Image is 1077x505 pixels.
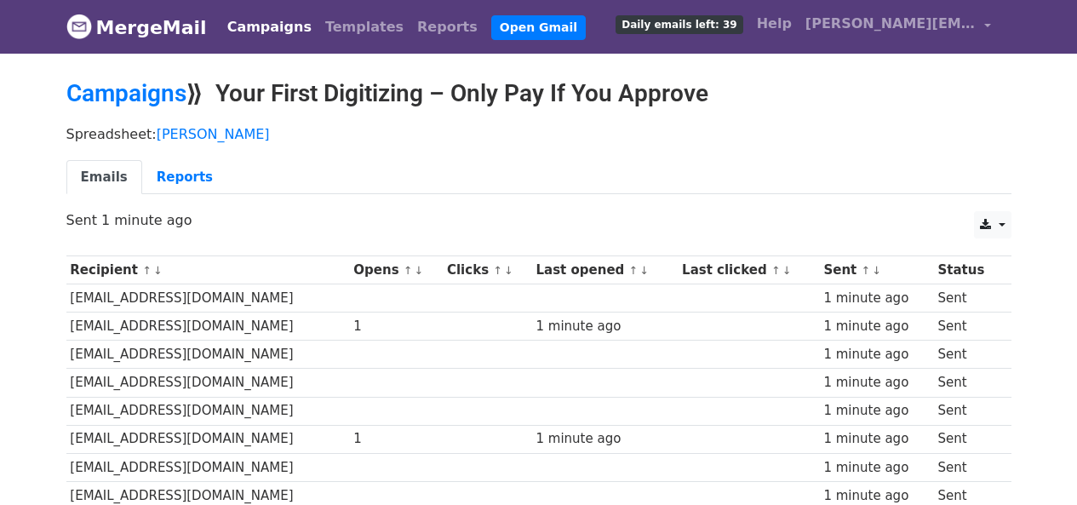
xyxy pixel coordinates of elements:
[350,256,444,284] th: Opens
[862,264,871,277] a: ↑
[532,256,679,284] th: Last opened
[353,317,438,336] div: 1
[66,313,350,341] td: [EMAIL_ADDRESS][DOMAIN_NAME]
[410,10,484,44] a: Reports
[823,317,929,336] div: 1 minute ago
[616,15,742,34] span: Daily emails left: 39
[629,264,639,277] a: ↑
[934,284,1001,313] td: Sent
[415,264,424,277] a: ↓
[493,264,502,277] a: ↑
[318,10,410,44] a: Templates
[823,373,929,393] div: 1 minute ago
[934,425,1001,453] td: Sent
[536,317,674,336] div: 1 minute ago
[805,14,976,34] span: [PERSON_NAME][EMAIL_ADDRESS][DOMAIN_NAME]
[66,14,92,39] img: MergeMail logo
[491,15,586,40] a: Open Gmail
[353,429,438,449] div: 1
[823,401,929,421] div: 1 minute ago
[934,453,1001,481] td: Sent
[504,264,513,277] a: ↓
[750,7,799,41] a: Help
[639,264,649,277] a: ↓
[823,429,929,449] div: 1 minute ago
[404,264,413,277] a: ↑
[536,429,674,449] div: 1 minute ago
[872,264,881,277] a: ↓
[66,397,350,425] td: [EMAIL_ADDRESS][DOMAIN_NAME]
[678,256,819,284] th: Last clicked
[66,341,350,369] td: [EMAIL_ADDRESS][DOMAIN_NAME]
[66,211,1011,229] p: Sent 1 minute ago
[142,160,227,195] a: Reports
[771,264,781,277] a: ↑
[66,79,186,107] a: Campaigns
[66,284,350,313] td: [EMAIL_ADDRESS][DOMAIN_NAME]
[66,160,142,195] a: Emails
[609,7,749,41] a: Daily emails left: 39
[823,345,929,364] div: 1 minute ago
[934,341,1001,369] td: Sent
[799,7,998,47] a: [PERSON_NAME][EMAIL_ADDRESS][DOMAIN_NAME]
[142,264,152,277] a: ↑
[782,264,792,277] a: ↓
[66,9,207,45] a: MergeMail
[66,256,350,284] th: Recipient
[66,369,350,397] td: [EMAIL_ADDRESS][DOMAIN_NAME]
[153,264,163,277] a: ↓
[934,313,1001,341] td: Sent
[66,453,350,481] td: [EMAIL_ADDRESS][DOMAIN_NAME]
[823,458,929,478] div: 1 minute ago
[820,256,934,284] th: Sent
[157,126,270,142] a: [PERSON_NAME]
[66,125,1011,143] p: Spreadsheet:
[934,369,1001,397] td: Sent
[934,256,1001,284] th: Status
[221,10,318,44] a: Campaigns
[934,397,1001,425] td: Sent
[66,425,350,453] td: [EMAIL_ADDRESS][DOMAIN_NAME]
[823,289,929,308] div: 1 minute ago
[66,79,1011,108] h2: ⟫ Your First Digitizing – Only Pay If You Approve
[443,256,532,284] th: Clicks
